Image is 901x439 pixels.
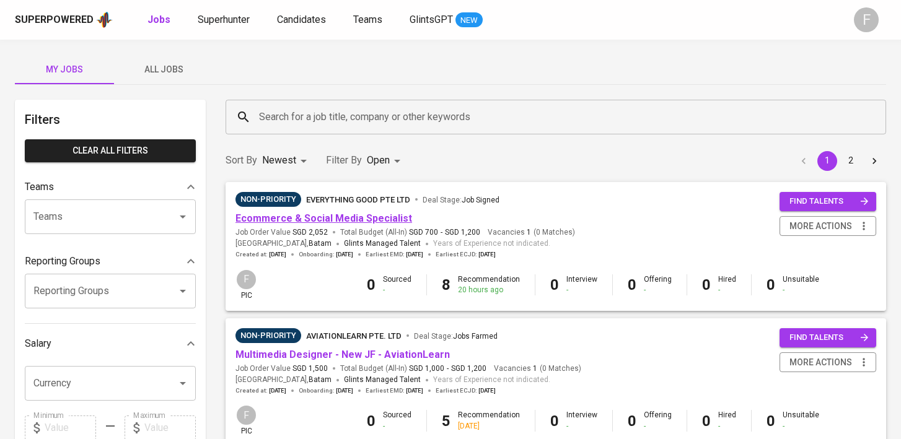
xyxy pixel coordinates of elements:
[783,410,819,431] div: Unsuitable
[409,363,444,374] span: SGD 1,000
[306,331,402,341] span: Aviationlearn Pte. Ltd
[174,208,191,225] button: Open
[566,410,597,431] div: Interview
[299,386,353,395] span: Onboarding :
[25,254,100,269] p: Reporting Groups
[147,14,170,25] b: Jobs
[25,249,196,274] div: Reporting Groups
[326,153,362,168] p: Filter By
[644,274,672,295] div: Offering
[817,151,837,171] button: page 1
[147,12,173,28] a: Jobs
[344,239,421,248] span: Glints Managed Talent
[235,329,301,342] span: Non-Priority
[406,250,423,259] span: [DATE]
[453,332,498,341] span: Jobs Farmed
[235,269,257,301] div: pic
[367,154,390,166] span: Open
[789,331,869,345] span: find talents
[235,363,328,374] span: Job Order Value
[174,282,191,300] button: Open
[436,386,496,395] span: Earliest ECJD :
[780,328,876,347] button: find talents
[718,274,736,295] div: Hired
[550,412,559,430] b: 0
[628,412,636,430] b: 0
[235,193,301,206] span: Non-Priority
[458,274,520,295] div: Recommendation
[366,250,423,259] span: Earliest EMD :
[198,12,252,28] a: Superhunter
[525,227,531,238] span: 1
[235,404,257,426] div: F
[299,250,353,259] span: Onboarding :
[235,192,301,207] div: Sufficient Talents in Pipeline
[25,180,54,194] p: Teams
[455,14,483,27] span: NEW
[353,12,385,28] a: Teams
[235,404,257,437] div: pic
[462,196,499,204] span: Job Signed
[566,421,597,432] div: -
[174,375,191,392] button: Open
[410,14,453,25] span: GlintsGPT
[367,412,376,430] b: 0
[25,331,196,356] div: Salary
[25,175,196,199] div: Teams
[644,410,672,431] div: Offering
[409,227,438,238] span: SGD 700
[783,421,819,432] div: -
[458,410,520,431] div: Recommendation
[235,349,450,360] a: Multimedia Designer - New JF - AviationLearn
[367,276,376,293] b: 0
[235,212,412,224] a: Ecommerce & Social Media Specialist
[789,355,852,370] span: more actions
[494,363,581,374] span: Vacancies ( 0 Matches )
[451,363,486,374] span: SGD 1,200
[383,421,411,432] div: -
[433,374,550,386] span: Years of Experience not indicated.
[644,421,672,432] div: -
[383,285,411,295] div: -
[458,421,520,432] div: [DATE]
[442,412,451,430] b: 5
[702,412,711,430] b: 0
[235,269,257,290] div: F
[235,386,286,395] span: Created at :
[718,421,736,432] div: -
[96,11,113,29] img: app logo
[488,227,575,238] span: Vacancies ( 0 Matches )
[792,151,886,171] nav: pagination navigation
[309,238,332,250] span: Batam
[447,363,449,374] span: -
[406,386,423,395] span: [DATE]
[277,12,328,28] a: Candidates
[864,151,884,171] button: Go to next page
[789,194,869,209] span: find talents
[383,274,411,295] div: Sourced
[121,62,206,77] span: All Jobs
[531,363,537,374] span: 1
[436,250,496,259] span: Earliest ECJD :
[767,412,775,430] b: 0
[336,386,353,395] span: [DATE]
[783,285,819,295] div: -
[566,274,597,295] div: Interview
[309,374,332,386] span: Batam
[478,386,496,395] span: [DATE]
[445,227,480,238] span: SGD 1,200
[718,285,736,295] div: -
[442,276,451,293] b: 8
[550,276,559,293] b: 0
[235,374,332,386] span: [GEOGRAPHIC_DATA] ,
[718,410,736,431] div: Hired
[478,250,496,259] span: [DATE]
[306,195,410,204] span: Everything good Pte Ltd
[783,274,819,295] div: Unsuitable
[340,363,486,374] span: Total Budget (All-In)
[441,227,442,238] span: -
[15,11,113,29] a: Superpoweredapp logo
[353,14,382,25] span: Teams
[367,149,405,172] div: Open
[25,110,196,129] h6: Filters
